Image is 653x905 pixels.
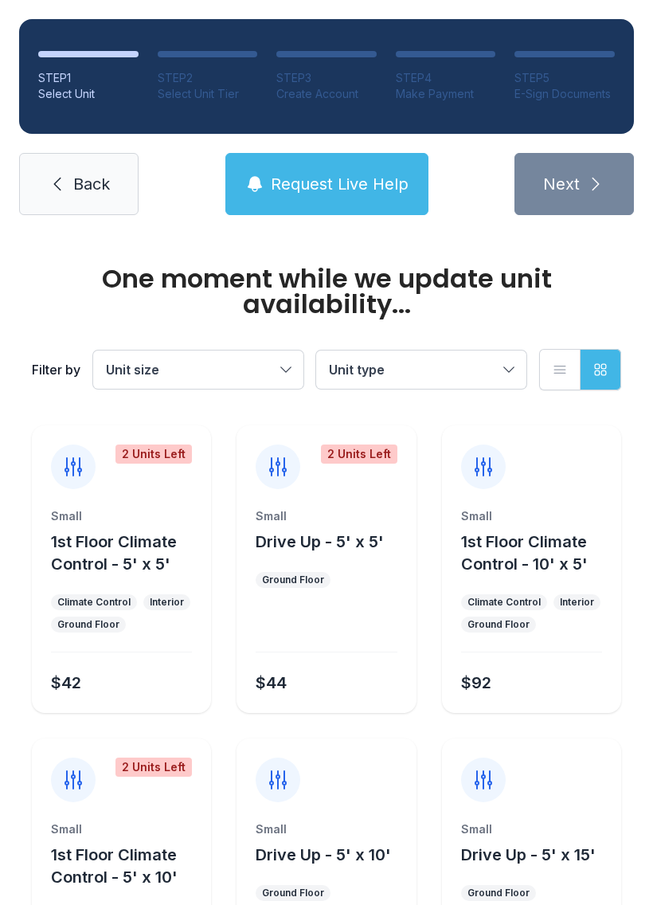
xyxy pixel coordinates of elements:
[115,758,192,777] div: 2 Units Left
[158,70,258,86] div: STEP 2
[158,86,258,102] div: Select Unit Tier
[543,173,580,195] span: Next
[276,86,377,102] div: Create Account
[51,821,192,837] div: Small
[276,70,377,86] div: STEP 3
[150,596,184,609] div: Interior
[38,70,139,86] div: STEP 1
[51,672,81,694] div: $42
[51,844,205,888] button: 1st Floor Climate Control - 5' x 10'
[396,70,496,86] div: STEP 4
[514,70,615,86] div: STEP 5
[461,532,588,574] span: 1st Floor Climate Control - 10' x 5'
[38,86,139,102] div: Select Unit
[461,508,602,524] div: Small
[256,532,384,551] span: Drive Up - 5' x 5'
[329,362,385,378] span: Unit type
[461,821,602,837] div: Small
[51,508,192,524] div: Small
[262,574,324,586] div: Ground Floor
[51,845,178,887] span: 1st Floor Climate Control - 5' x 10'
[256,845,391,864] span: Drive Up - 5' x 10'
[32,360,80,379] div: Filter by
[467,618,530,631] div: Ground Floor
[461,531,615,575] button: 1st Floor Climate Control - 10' x 5'
[467,887,530,899] div: Ground Floor
[115,445,192,464] div: 2 Units Left
[51,532,177,574] span: 1st Floor Climate Control - 5' x 5'
[57,618,119,631] div: Ground Floor
[461,844,596,866] button: Drive Up - 5' x 15'
[262,887,324,899] div: Ground Floor
[32,266,621,317] div: One moment while we update unit availability...
[93,351,303,389] button: Unit size
[461,672,491,694] div: $92
[256,672,287,694] div: $44
[106,362,159,378] span: Unit size
[57,596,131,609] div: Climate Control
[396,86,496,102] div: Make Payment
[560,596,594,609] div: Interior
[316,351,526,389] button: Unit type
[256,531,384,553] button: Drive Up - 5' x 5'
[256,844,391,866] button: Drive Up - 5' x 10'
[271,173,409,195] span: Request Live Help
[461,845,596,864] span: Drive Up - 5' x 15'
[467,596,541,609] div: Climate Control
[256,508,397,524] div: Small
[321,445,397,464] div: 2 Units Left
[73,173,110,195] span: Back
[256,821,397,837] div: Small
[51,531,205,575] button: 1st Floor Climate Control - 5' x 5'
[514,86,615,102] div: E-Sign Documents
